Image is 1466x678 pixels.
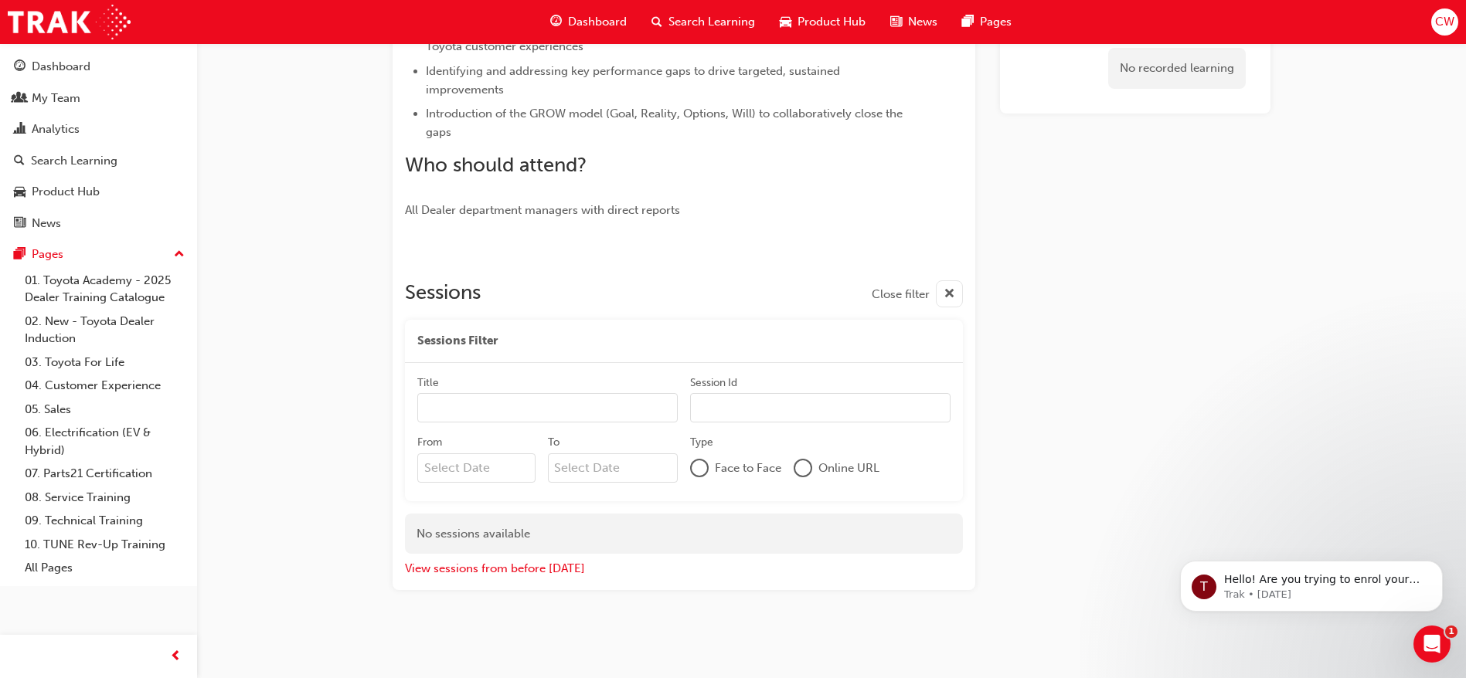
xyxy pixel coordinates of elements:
[6,209,191,238] a: News
[1431,8,1458,36] button: CW
[19,556,191,580] a: All Pages
[19,351,191,375] a: 03. Toyota For Life
[6,53,191,81] a: Dashboard
[32,183,100,201] div: Product Hub
[405,203,680,217] span: All Dealer department managers with direct reports
[690,375,737,391] div: Session Id
[908,13,937,31] span: News
[405,153,587,177] span: Who should attend?
[32,120,80,138] div: Analytics
[962,12,974,32] span: pages-icon
[19,374,191,398] a: 04. Customer Experience
[19,269,191,310] a: 01. Toyota Academy - 2025 Dealer Training Catalogue
[174,245,185,265] span: up-icon
[417,375,439,391] div: Title
[405,280,481,307] h2: Sessions
[426,64,843,97] span: Identifying and addressing key performance gaps to drive targeted, sustained improvements
[715,459,781,477] span: Face to Face
[651,12,662,32] span: search-icon
[417,435,442,450] div: From
[8,5,131,39] img: Trak
[32,246,63,263] div: Pages
[639,6,767,38] a: search-iconSearch Learning
[417,332,498,350] span: Sessions Filter
[1108,48,1246,89] div: No recorded learning
[31,152,117,170] div: Search Learning
[417,393,678,422] input: Title
[19,310,191,351] a: 02. New - Toyota Dealer Induction
[798,13,866,31] span: Product Hub
[14,123,26,137] span: chart-icon
[19,421,191,462] a: 06. Electrification (EV & Hybrid)
[14,154,25,168] span: search-icon
[6,178,191,206] a: Product Hub
[1435,13,1454,31] span: CW
[550,12,562,32] span: guage-icon
[690,435,713,450] div: Type
[405,514,963,554] div: No sessions available
[32,90,80,107] div: My Team
[6,115,191,144] a: Analytics
[14,185,26,199] span: car-icon
[6,240,191,269] button: Pages
[170,647,182,666] span: prev-icon
[19,486,191,510] a: 08. Service Training
[6,84,191,113] a: My Team
[878,6,950,38] a: news-iconNews
[568,13,627,31] span: Dashboard
[950,6,1024,38] a: pages-iconPages
[14,60,26,74] span: guage-icon
[818,459,879,477] span: Online URL
[548,453,679,483] input: To
[872,280,963,307] button: Close filter
[944,285,955,304] span: cross-icon
[890,12,902,32] span: news-icon
[980,13,1012,31] span: Pages
[1157,528,1466,636] iframe: Intercom notifications message
[32,215,61,232] div: News
[14,92,26,106] span: people-icon
[6,49,191,240] button: DashboardMy TeamAnalyticsSearch LearningProduct HubNews
[668,13,755,31] span: Search Learning
[19,509,191,533] a: 09. Technical Training
[872,286,930,303] span: Close filter
[1413,625,1451,663] iframe: Intercom live chat
[32,58,90,76] div: Dashboard
[14,248,26,262] span: pages-icon
[417,453,536,483] input: From
[690,393,951,422] input: Session Id
[19,533,191,557] a: 10. TUNE Rev-Up Training
[548,435,560,450] div: To
[405,560,585,578] button: View sessions from before [DATE]
[426,107,906,139] span: Introduction of the GROW model (Goal, Reality, Options, Will) to collaboratively close the gaps
[538,6,639,38] a: guage-iconDashboard
[1445,625,1457,638] span: 1
[14,217,26,231] span: news-icon
[767,6,878,38] a: car-iconProduct Hub
[19,398,191,422] a: 05. Sales
[6,147,191,175] a: Search Learning
[780,12,791,32] span: car-icon
[19,462,191,486] a: 07. Parts21 Certification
